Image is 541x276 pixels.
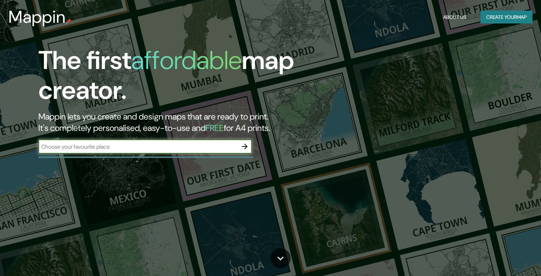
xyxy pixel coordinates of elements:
[66,18,71,24] img: mappin-pin
[9,7,66,27] h3: Mappin
[440,11,469,24] button: About Us
[38,143,238,151] input: Choose your favourite place
[206,122,224,133] h5: FREE
[481,11,532,24] button: Create yourmap
[38,46,309,111] h1: The first map creator.
[38,111,309,134] h2: Mappin lets you create and design maps that are ready to print. It's completely personalised, eas...
[131,44,242,77] h1: affordable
